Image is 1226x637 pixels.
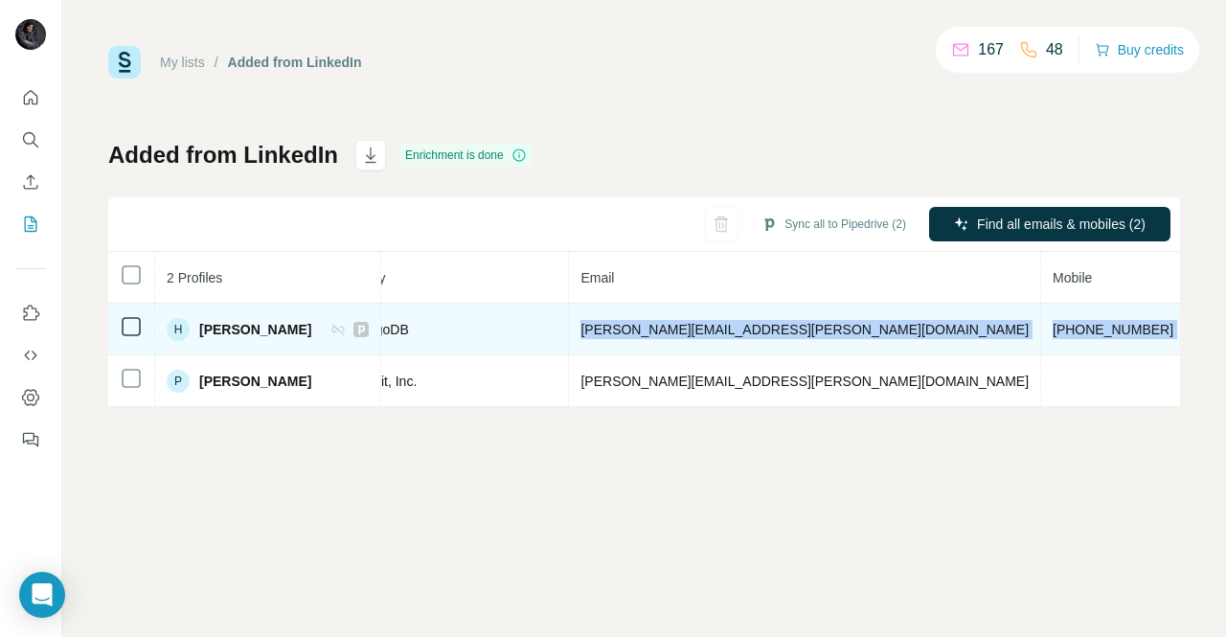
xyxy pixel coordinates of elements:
button: Search [15,123,46,157]
button: Buy credits [1095,36,1184,63]
span: [PERSON_NAME][EMAIL_ADDRESS][PERSON_NAME][DOMAIN_NAME] [580,374,1029,389]
div: H [167,318,190,341]
span: [PERSON_NAME][EMAIL_ADDRESS][PERSON_NAME][DOMAIN_NAME] [580,322,1029,337]
h1: Added from LinkedIn [108,140,338,171]
p: 48 [1046,38,1063,61]
div: Open Intercom Messenger [19,572,65,618]
button: Use Surfe on LinkedIn [15,296,46,330]
div: Enrichment is done [399,144,533,167]
button: Enrich CSV [15,165,46,199]
p: 167 [978,38,1004,61]
span: Find all emails & mobiles (2) [977,215,1146,234]
span: Email [580,270,614,285]
img: Avatar [15,19,46,50]
button: Quick start [15,80,46,115]
span: 2 Profiles [167,270,222,285]
button: Sync all to Pipedrive (2) [748,210,919,239]
a: My lists [160,55,205,70]
span: [PHONE_NUMBER] [1053,322,1173,337]
div: P [167,370,190,393]
span: Mobile [1053,270,1092,285]
span: Reddit, Inc. [349,372,417,391]
button: Use Surfe API [15,338,46,373]
button: My lists [15,207,46,241]
img: Surfe Logo [108,46,141,79]
button: Find all emails & mobiles (2) [929,207,1170,241]
button: Feedback [15,422,46,457]
div: Added from LinkedIn [228,53,362,72]
span: [PERSON_NAME] [199,372,311,391]
span: [PERSON_NAME] [199,320,311,339]
li: / [215,53,218,72]
button: Dashboard [15,380,46,415]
